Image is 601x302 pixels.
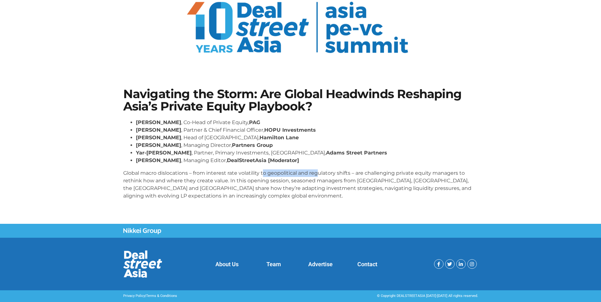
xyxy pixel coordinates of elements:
strong: [PERSON_NAME] [136,127,181,133]
strong: PAG [249,119,260,125]
div: © Copyright DEALSTREETASIA [DATE]-[DATE] All rights reserved. [304,293,478,299]
a: Team [266,261,281,267]
strong: [PERSON_NAME] [136,135,181,141]
li: , Partner & Chief Financial Officer, [136,126,478,134]
a: Privacy Policy [123,294,145,298]
li: , Managing Director, [136,142,478,149]
strong: [PERSON_NAME] [136,142,181,148]
strong: Hamilton Lane [259,135,299,141]
strong: Yar-[PERSON_NAME] [136,150,192,156]
li: , Managing Editor, [136,157,478,164]
strong: Partners Group [232,142,273,148]
a: Advertise [308,261,333,267]
strong: [PERSON_NAME] [136,119,181,125]
strong: Adams Street Partners [326,150,387,156]
a: Terms & Conditions [146,294,177,298]
p: Global macro dislocations – from interest rate volatility to geopolitical and regulatory shifts –... [123,169,478,200]
strong: HOPU Investments [264,127,316,133]
a: About Us [215,261,239,267]
li: , Partner, Primary Investments, [GEOGRAPHIC_DATA], [136,149,478,157]
img: Nikkei Group [123,228,161,234]
li: , Co-Head of Private Equity, [136,119,478,126]
h1: Navigating the Storm: Are Global Headwinds Reshaping Asia’s Private Equity Playbook? [123,88,478,112]
strong: DealStreetAsia [Moderator] [227,157,299,163]
p: | [123,293,297,299]
a: Contact [357,261,377,267]
strong: [PERSON_NAME] [136,157,181,163]
li: , Head of [GEOGRAPHIC_DATA], [136,134,478,142]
